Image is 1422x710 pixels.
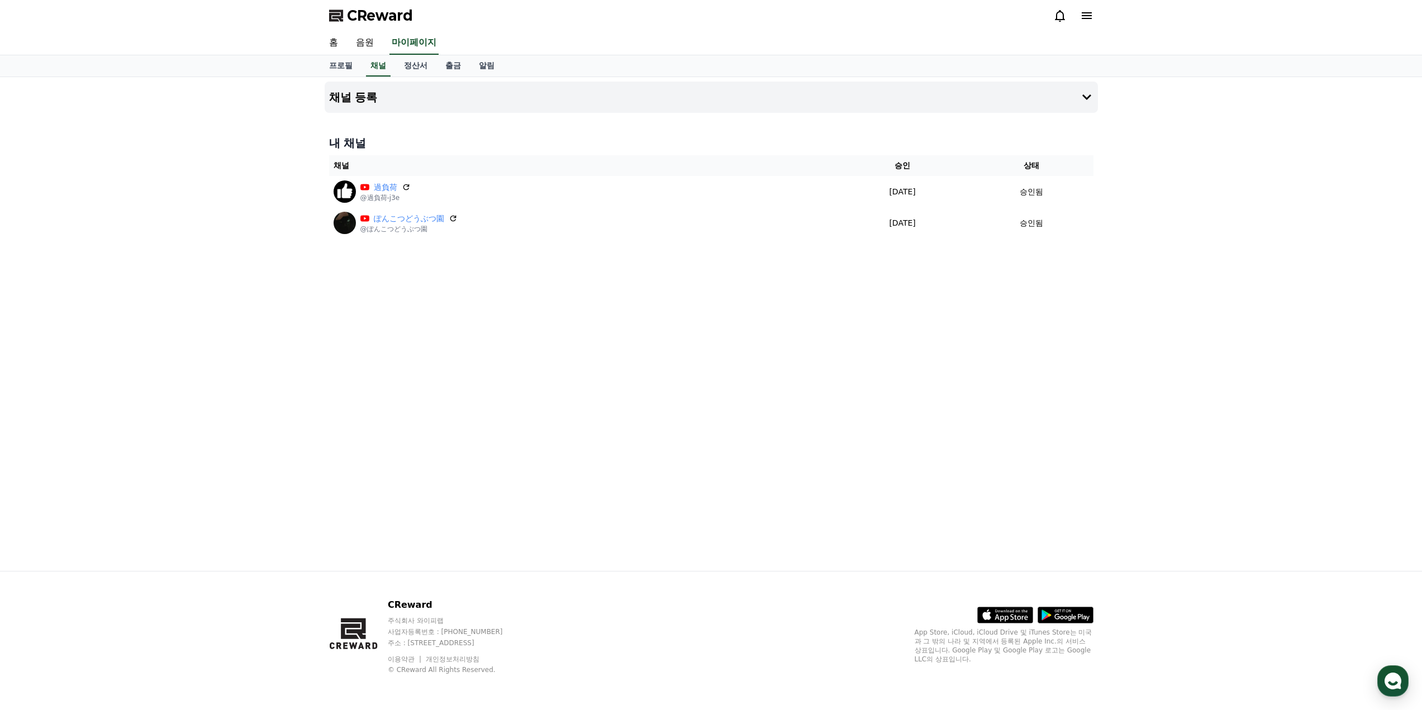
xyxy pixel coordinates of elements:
p: 주식회사 와이피랩 [388,616,524,625]
a: CReward [329,7,413,25]
p: @過負荷-j3e [360,193,411,202]
span: CReward [347,7,413,25]
a: 정산서 [395,55,436,77]
a: 음원 [347,31,383,55]
th: 상태 [970,155,1093,176]
a: 채널 [366,55,391,77]
th: 채널 [329,155,835,176]
p: 승인됨 [1020,186,1043,198]
a: ぽんこつどうぶつ園 [374,213,444,225]
p: App Store, iCloud, iCloud Drive 및 iTunes Store는 미국과 그 밖의 나라 및 지역에서 등록된 Apple Inc.의 서비스 상표입니다. Goo... [915,628,1093,664]
a: 개인정보처리방침 [426,655,479,663]
p: CReward [388,598,524,612]
a: 프로필 [320,55,362,77]
p: @ぽんこつどうぶつ園 [360,225,458,234]
p: 주소 : [STREET_ADDRESS] [388,638,524,647]
h4: 채널 등록 [329,91,378,103]
th: 승인 [835,155,970,176]
a: 알림 [470,55,503,77]
h4: 내 채널 [329,135,1093,151]
a: 마이페이지 [389,31,439,55]
a: 홈 [320,31,347,55]
p: [DATE] [840,186,966,198]
p: 사업자등록번호 : [PHONE_NUMBER] [388,627,524,636]
img: 過負荷 [334,180,356,203]
p: [DATE] [840,217,966,229]
a: 이용약관 [388,655,423,663]
a: 출금 [436,55,470,77]
p: © CReward All Rights Reserved. [388,665,524,674]
img: ぽんこつどうぶつ園 [334,212,356,234]
button: 채널 등록 [325,82,1098,113]
p: 승인됨 [1020,217,1043,229]
a: 過負荷 [374,182,397,193]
